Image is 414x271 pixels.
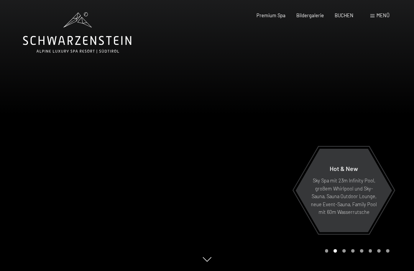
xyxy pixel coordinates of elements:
div: Carousel Page 3 [342,249,346,253]
a: Premium Spa [256,12,286,18]
div: Carousel Page 8 [386,249,389,253]
a: BUCHEN [335,12,353,18]
span: Menü [376,12,389,18]
div: Carousel Pagination [322,249,389,253]
div: Carousel Page 7 [377,249,381,253]
div: Carousel Page 1 [325,249,329,253]
a: Hot & New Sky Spa mit 23m Infinity Pool, großem Whirlpool und Sky-Sauna, Sauna Outdoor Lounge, ne... [295,148,393,233]
p: Sky Spa mit 23m Infinity Pool, großem Whirlpool und Sky-Sauna, Sauna Outdoor Lounge, neue Event-S... [310,177,377,216]
div: Carousel Page 4 [351,249,355,253]
span: Hot & New [330,165,358,172]
div: Carousel Page 5 [360,249,363,253]
a: Bildergalerie [296,12,324,18]
div: Carousel Page 6 [369,249,372,253]
div: Carousel Page 2 (Current Slide) [333,249,337,253]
